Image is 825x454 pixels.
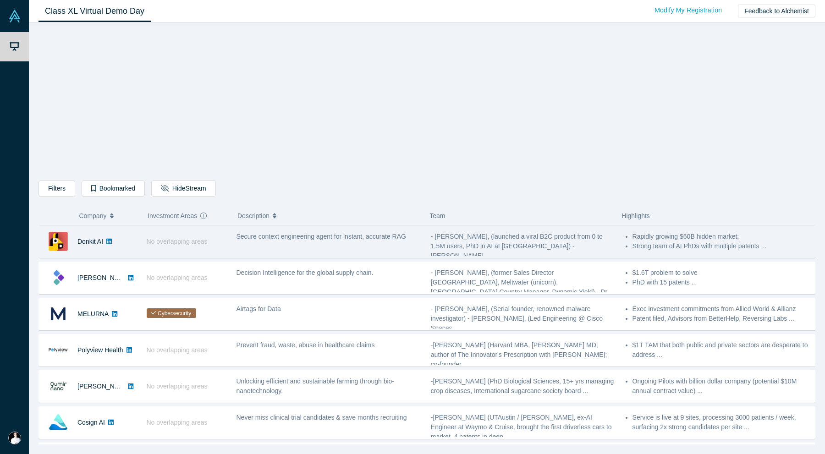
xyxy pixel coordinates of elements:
[236,341,375,349] span: Prevent fraud, waste, abuse in healthcare claims
[49,377,68,396] img: Qumir Nano's Logo
[49,413,68,432] img: Cosign AI's Logo
[299,30,555,174] iframe: Alchemist Class XL Demo Day: Vault
[38,0,151,22] a: Class XL Virtual Demo Day
[632,278,810,287] li: PhD with 15 patents ...
[429,212,445,219] span: Team
[151,181,215,197] button: HideStream
[236,377,395,394] span: Unlocking efficient and sustainable farming through bio-nanotechnology.
[632,377,810,396] li: Ongoing Pilots with billion dollar company (potential $10M annual contract value) ...
[431,233,603,259] span: - [PERSON_NAME], (launched a viral B2C product from 0 to 1.5M users, PhD in AI at [GEOGRAPHIC_DAT...
[632,413,810,432] li: Service is live at 9 sites, processing 3000 patients / week, surfacing 2x strong candidates per s...
[431,269,609,305] span: - [PERSON_NAME], (former Sales Director [GEOGRAPHIC_DATA], Meltwater (unicorn), [GEOGRAPHIC_DATA]...
[147,383,208,390] span: No overlapping areas
[38,181,75,197] button: Filters
[49,232,68,251] img: Donkit AI's Logo
[8,432,21,444] img: Ludovic Copéré's Account
[147,346,208,354] span: No overlapping areas
[645,2,731,18] a: Modify My Registration
[738,5,815,17] button: Feedback to Alchemist
[77,346,123,354] a: Polyview Health
[79,206,138,225] button: Company
[236,269,374,276] span: Decision Intelligence for the global supply chain.
[8,10,21,22] img: Alchemist Vault Logo
[632,304,810,314] li: Exec investment commitments from Allied World & Allianz
[82,181,145,197] button: Bookmarked
[431,341,607,368] span: -[PERSON_NAME] (Harvard MBA, [PERSON_NAME] MD; author of The Innovator's Prescription with [PERSO...
[148,206,197,225] span: Investment Areas
[77,238,103,245] a: Donkit AI
[147,274,208,281] span: No overlapping areas
[431,414,612,440] span: -[PERSON_NAME] (UTAustin / [PERSON_NAME], ex-AI Engineer at Waymo & Cruise, brought the first dri...
[147,238,208,245] span: No overlapping areas
[49,304,68,323] img: MELURNA's Logo
[431,377,614,394] span: -[PERSON_NAME] (PhD Biological Sciences, 15+ yrs managing crop diseases, International sugarcane ...
[77,310,109,317] a: MELURNA
[236,305,281,312] span: Airtags for Data
[237,206,269,225] span: Description
[237,206,420,225] button: Description
[632,314,810,323] li: Patent filed, Advisors from BetterHelp, Reversing Labs ...
[77,419,105,426] a: Cosign AI
[49,340,68,360] img: Polyview Health's Logo
[147,308,196,318] span: Cybersecurity
[236,233,406,240] span: Secure context engineering agent for instant, accurate RAG
[147,419,208,426] span: No overlapping areas
[632,232,810,241] li: Rapidly growing $60B hidden market;
[77,383,130,390] a: [PERSON_NAME]
[632,268,810,278] li: $1.6T problem to solve
[77,274,130,281] a: [PERSON_NAME]
[431,305,603,332] span: - [PERSON_NAME], (Serial founder, renowned malware investigator) - [PERSON_NAME], (Led Engineerin...
[621,212,649,219] span: Highlights
[236,414,407,421] span: Never miss clinical trial candidates & save months recruiting
[632,241,810,251] li: Strong team of AI PhDs with multiple patents ...
[49,268,68,287] img: Kimaru AI's Logo
[632,340,810,360] li: $1T TAM that both public and private sectors are desperate to address ...
[79,206,107,225] span: Company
